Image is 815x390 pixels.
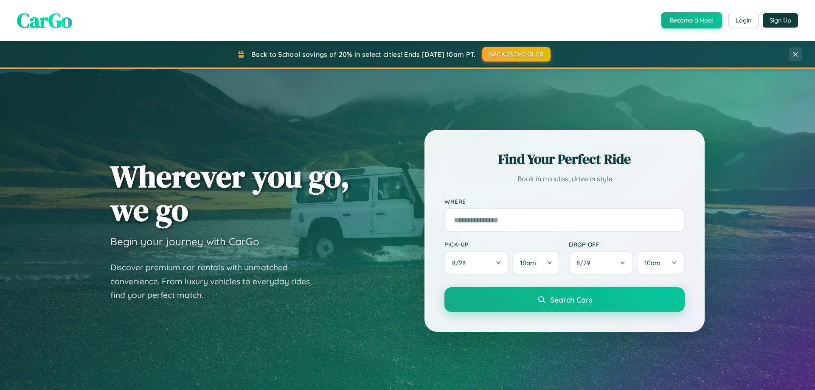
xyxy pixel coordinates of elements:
span: Back to School savings of 20% in select cities! Ends [DATE] 10am PT. [251,50,475,59]
label: Pick-up [444,241,560,248]
h1: Wherever you go, we go [110,160,350,227]
label: Drop-off [569,241,685,248]
button: Login [728,13,759,28]
span: Search Cars [550,295,592,304]
span: 8 / 28 [452,259,470,267]
button: Search Cars [444,287,685,312]
p: Book in minutes, drive in style [444,173,685,185]
button: 8/29 [569,251,633,275]
p: Discover premium car rentals with unmatched convenience. From luxury vehicles to everyday rides, ... [110,261,323,302]
button: Become a Host [661,12,722,28]
h2: Find Your Perfect Ride [444,150,685,168]
button: BACK2SCHOOL20 [482,47,551,62]
span: 8 / 29 [576,259,594,267]
button: 10am [512,251,560,275]
span: 10am [520,259,536,267]
label: Where [444,198,685,205]
span: CarGo [17,6,72,34]
button: Sign Up [763,13,798,28]
button: 10am [637,251,685,275]
h3: Begin your journey with CarGo [110,235,259,248]
span: 10am [644,259,660,267]
button: 8/28 [444,251,509,275]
